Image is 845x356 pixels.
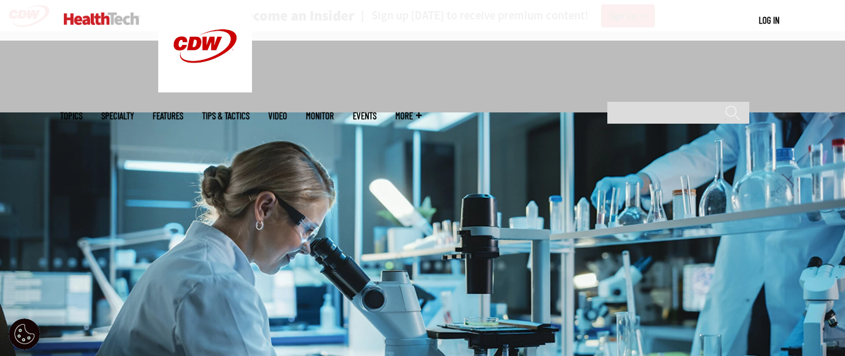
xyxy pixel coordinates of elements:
[9,319,40,350] div: Cookie Settings
[9,319,40,350] button: Open Preferences
[153,111,183,121] a: Features
[60,111,83,121] span: Topics
[353,111,377,121] a: Events
[268,111,287,121] a: Video
[101,111,134,121] span: Specialty
[202,111,250,121] a: Tips & Tactics
[759,14,779,26] a: Log in
[306,111,334,121] a: MonITor
[64,12,139,25] img: Home
[158,82,252,96] a: CDW
[759,14,779,27] div: User menu
[395,111,422,121] span: More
